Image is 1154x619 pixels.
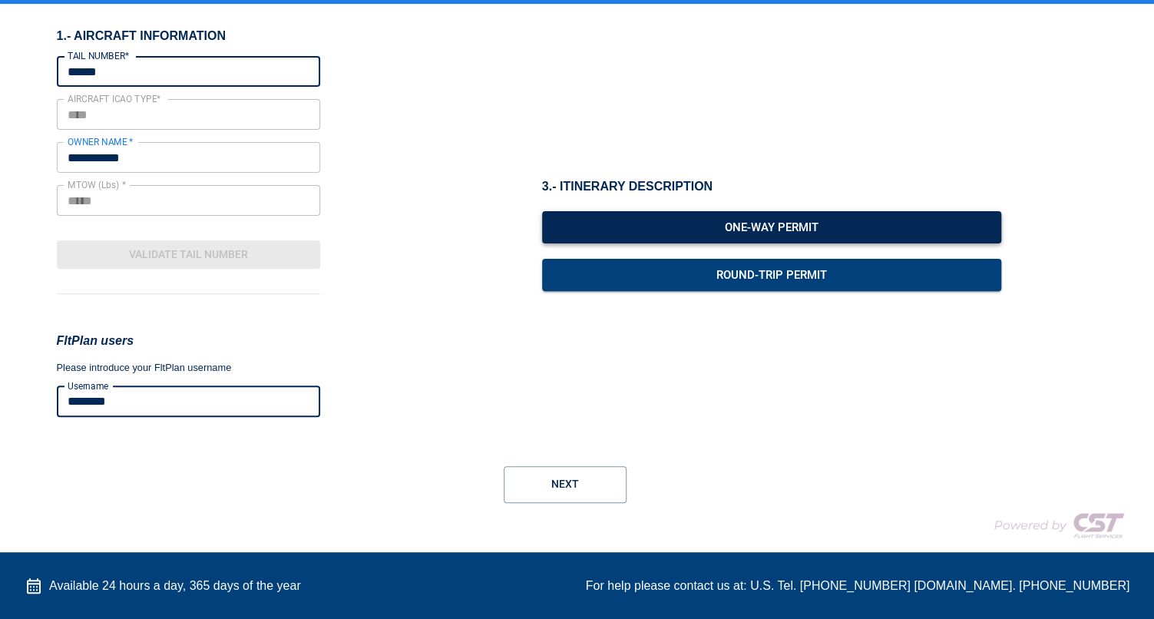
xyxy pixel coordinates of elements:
button: One-Way Permit [542,211,1001,243]
div: Available 24 hours a day, 365 days of the year [25,577,301,595]
label: TAIL NUMBER* [68,49,129,62]
h1: 3.- ITINERARY DESCRIPTION [542,178,1001,195]
label: Username [68,379,108,392]
div: For help please contact us at: U.S. Tel. [PHONE_NUMBER] [DOMAIN_NAME]. [PHONE_NUMBER] [586,577,1129,595]
label: MTOW (Lbs) * [68,178,126,191]
button: Next [504,466,627,503]
button: Round-Trip Permit [542,259,1001,291]
p: Please introduce your FltPlan username [57,360,320,376]
label: OWNER NAME * [68,135,134,148]
h3: FltPlan users [57,331,320,351]
img: COMPANY LOGO [976,506,1129,545]
label: AIRCRAFT ICAO TYPE* [68,92,161,105]
h6: 1.- AIRCRAFT INFORMATION [57,28,320,44]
